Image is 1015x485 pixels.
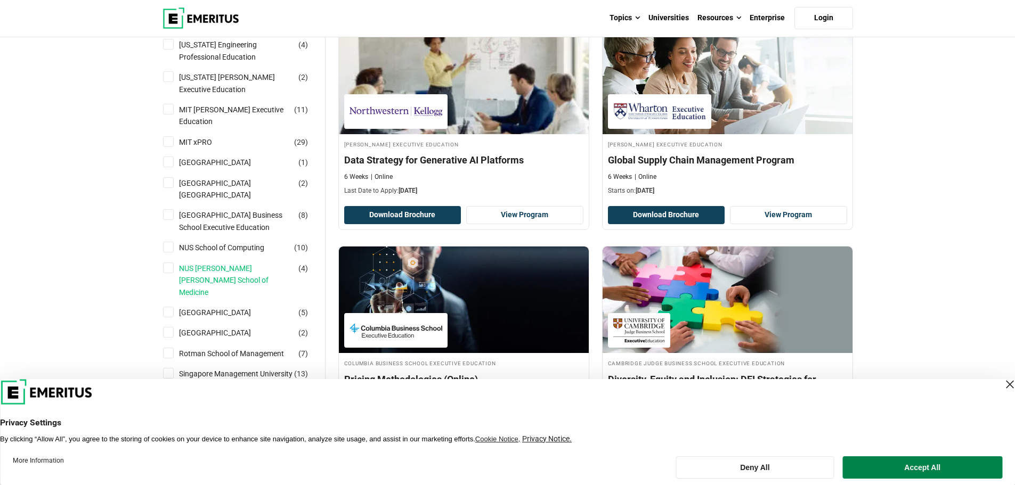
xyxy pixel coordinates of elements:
a: [US_STATE] Engineering Professional Education [179,39,315,63]
span: 4 [301,264,305,273]
button: Download Brochure [344,206,461,224]
p: 6 Weeks [608,172,632,182]
span: ( ) [298,307,308,318]
a: Login [794,7,853,29]
p: Online [371,172,393,182]
a: [GEOGRAPHIC_DATA] [179,307,272,318]
span: [DATE] [399,187,417,194]
span: ( ) [294,104,308,116]
span: 11 [297,105,305,114]
img: Data Strategy for Generative AI Platforms | Online Data Science and Analytics Course [339,28,589,134]
h4: Global Supply Chain Management Program [608,153,847,167]
span: ( ) [298,39,308,51]
span: 2 [301,179,305,187]
a: Leadership Course by Cambridge Judge Business School Executive Education - August 28, 2025 Cambri... [603,246,852,433]
p: Last Date to Apply: [344,186,583,195]
img: Cambridge Judge Business School Executive Education [613,318,665,342]
a: MIT [PERSON_NAME] Executive Education [179,104,315,128]
span: 4 [301,40,305,49]
h4: Pricing Methodologies (Online) [344,373,583,386]
span: ( ) [298,71,308,83]
a: NUS School of Computing [179,242,286,253]
a: View Program [466,206,583,224]
img: Global Supply Chain Management Program | Online Business Management Course [603,28,852,134]
span: 7 [301,349,305,358]
a: Data Science and Analytics Course by Kellogg Executive Education - August 28, 2025 Kellogg Execut... [339,28,589,201]
span: 29 [297,138,305,146]
span: ( ) [294,368,308,380]
a: [GEOGRAPHIC_DATA] [179,157,272,168]
span: ( ) [298,177,308,189]
img: Kellogg Executive Education [350,100,442,124]
span: 5 [301,308,305,317]
a: [GEOGRAPHIC_DATA] [GEOGRAPHIC_DATA] [179,177,315,201]
p: 6 Weeks [344,172,368,182]
span: [DATE] [636,187,654,194]
img: Pricing Methodologies (Online) | Online Sales and Marketing Course [339,246,589,353]
span: 13 [297,369,305,378]
img: Columbia Business School Executive Education [350,318,442,342]
span: ( ) [298,327,308,339]
button: Download Brochure [608,206,725,224]
a: [US_STATE] [PERSON_NAME] Executive Education [179,71,315,95]
h4: [PERSON_NAME] Executive Education [608,139,847,149]
span: ( ) [298,157,308,168]
img: Wharton Executive Education [613,100,706,124]
a: NUS [PERSON_NAME] [PERSON_NAME] School of Medicine [179,262,315,298]
p: Starts on: [608,186,847,195]
span: 1 [301,158,305,167]
a: Singapore Management University [179,368,314,380]
span: ( ) [294,242,308,253]
a: [GEOGRAPHIC_DATA] Business School Executive Education [179,209,315,233]
a: Sales and Marketing Course by Columbia Business School Executive Education - August 28, 2025 Colu... [339,246,589,420]
a: Rotman School of Management [179,348,305,359]
span: 2 [301,328,305,337]
h4: Diversity, Equity and Inclusion: DEI Strategies for Business Impact [608,373,847,399]
span: 10 [297,243,305,252]
h4: Columbia Business School Executive Education [344,358,583,367]
span: ( ) [298,209,308,221]
p: Online [635,172,656,182]
span: ( ) [294,136,308,148]
h4: Cambridge Judge Business School Executive Education [608,358,847,367]
span: 8 [301,211,305,219]
h4: [PERSON_NAME] Executive Education [344,139,583,149]
h4: Data Strategy for Generative AI Platforms [344,153,583,167]
span: ( ) [298,348,308,359]
a: MIT xPRO [179,136,233,148]
a: [GEOGRAPHIC_DATA] [179,327,272,339]
a: Business Management Course by Wharton Executive Education - August 28, 2025 Wharton Executive Edu... [603,28,852,201]
span: ( ) [298,262,308,274]
span: 2 [301,73,305,81]
a: View Program [730,206,847,224]
img: Diversity, Equity and Inclusion: DEI Strategies for Business Impact | Online Leadership Course [603,246,852,353]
